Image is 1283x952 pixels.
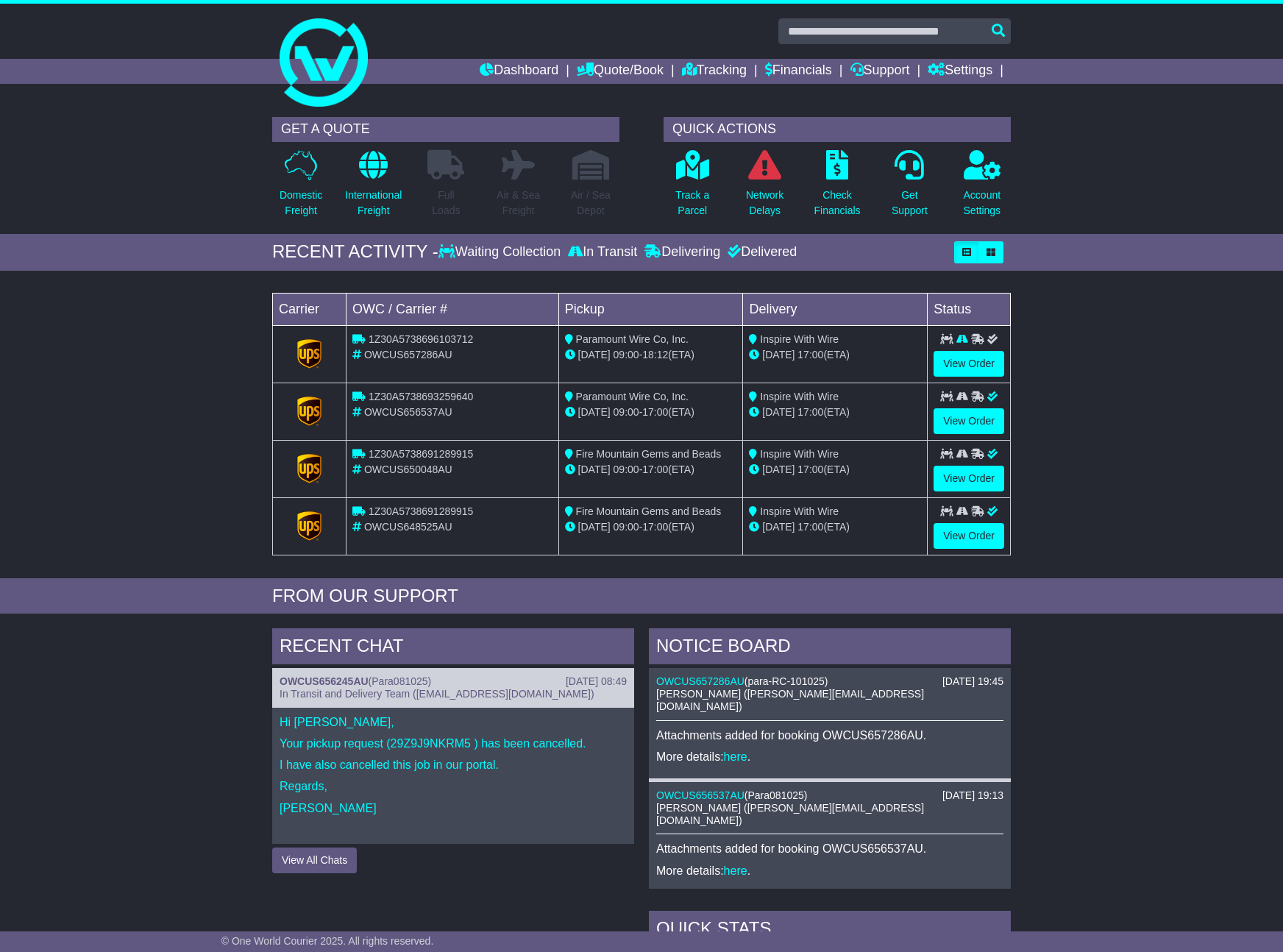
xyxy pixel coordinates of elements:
button: View All Chats [272,848,357,873]
span: OWCUS657286AU [364,349,452,360]
span: 17:00 [642,406,668,418]
div: [DATE] 08:49 [566,675,627,688]
div: RECENT ACTIVITY - [272,241,438,263]
div: - (ETA) [565,347,737,363]
a: OWCUS656245AU [280,675,369,687]
span: [PERSON_NAME] ([PERSON_NAME][EMAIL_ADDRESS][DOMAIN_NAME]) [656,688,924,712]
div: FROM OUR SUPPORT [272,586,1011,607]
p: Domestic Freight [280,188,322,219]
span: 09:00 [614,349,639,360]
p: Full Loads [427,188,464,219]
a: OWCUS656537AU [656,789,744,801]
a: NetworkDelays [745,149,784,227]
span: 1Z30A5738691289915 [369,448,473,460]
span: 1Z30A5738696103712 [369,333,473,345]
p: Air / Sea Depot [571,188,611,219]
span: Para081025 [372,675,427,687]
div: QUICK ACTIONS [664,117,1011,142]
p: Attachments added for booking OWCUS657286AU. [656,728,1003,742]
p: International Freight [345,188,402,219]
span: OWCUS656537AU [364,406,452,418]
div: ( ) [280,675,627,688]
span: 17:00 [797,349,823,360]
span: 18:12 [642,349,668,360]
span: Fire Mountain Gems and Beads [576,505,722,517]
p: Account Settings [964,188,1001,219]
span: [DATE] [762,463,795,475]
span: Inspire With Wire [760,448,839,460]
p: I have also cancelled this job in our portal. [280,758,627,772]
span: [DATE] [762,349,795,360]
span: 09:00 [614,406,639,418]
div: ( ) [656,675,1003,688]
span: Fire Mountain Gems and Beads [576,448,722,460]
span: Inspire With Wire [760,505,839,517]
div: In Transit [564,244,641,260]
a: Settings [928,59,992,84]
span: 09:00 [614,521,639,533]
span: Para081025 [748,789,804,801]
span: Paramount Wire Co, Inc. [576,391,689,402]
img: GetCarrierServiceLogo [297,454,322,483]
a: CheckFinancials [814,149,861,227]
span: 09:00 [614,463,639,475]
p: More details: . [656,864,1003,878]
a: OWCUS657286AU [656,675,744,687]
p: Your pickup request (29Z9J9NKRM5 ) has been cancelled. [280,736,627,750]
p: Track a Parcel [675,188,709,219]
div: (ETA) [749,405,921,420]
span: [DATE] [762,521,795,533]
span: Paramount Wire Co, Inc. [576,333,689,345]
img: GetCarrierServiceLogo [297,339,322,369]
span: [DATE] [762,406,795,418]
div: (ETA) [749,519,921,535]
p: Regards, [280,779,627,793]
span: 1Z30A5738691289915 [369,505,473,517]
a: View Order [934,408,1004,434]
td: OWC / Carrier # [346,293,559,325]
td: Carrier [273,293,346,325]
a: InternationalFreight [344,149,402,227]
a: Dashboard [480,59,558,84]
a: AccountSettings [963,149,1002,227]
p: Check Financials [814,188,861,219]
a: View Order [934,523,1004,549]
a: DomesticFreight [279,149,323,227]
a: Financials [765,59,832,84]
a: Track aParcel [675,149,710,227]
span: 17:00 [797,406,823,418]
div: (ETA) [749,462,921,477]
p: Get Support [892,188,928,219]
td: Pickup [558,293,743,325]
div: [DATE] 19:45 [942,675,1003,688]
span: [DATE] [578,349,611,360]
span: [DATE] [578,463,611,475]
td: Status [928,293,1011,325]
div: ( ) [656,789,1003,802]
a: View Order [934,351,1004,377]
span: 17:00 [797,521,823,533]
p: [PERSON_NAME] [280,801,627,815]
span: 17:00 [642,463,668,475]
a: Support [850,59,910,84]
a: View Order [934,466,1004,491]
div: - (ETA) [565,405,737,420]
a: Quote/Book [577,59,664,84]
td: Delivery [743,293,928,325]
p: Attachments added for booking OWCUS656537AU. [656,842,1003,856]
div: Waiting Collection [438,244,564,260]
a: GetSupport [891,149,928,227]
span: © One World Courier 2025. All rights reserved. [221,935,434,947]
span: Inspire With Wire [760,391,839,402]
div: RECENT CHAT [272,628,634,668]
div: - (ETA) [565,519,737,535]
img: GetCarrierServiceLogo [297,511,322,541]
span: 1Z30A5738693259640 [369,391,473,402]
p: Network Delays [746,188,783,219]
p: More details: . [656,750,1003,764]
span: [PERSON_NAME] ([PERSON_NAME][EMAIL_ADDRESS][DOMAIN_NAME]) [656,802,924,826]
p: Hi [PERSON_NAME], [280,715,627,729]
span: Inspire With Wire [760,333,839,345]
span: 17:00 [642,521,668,533]
a: here [724,750,747,763]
